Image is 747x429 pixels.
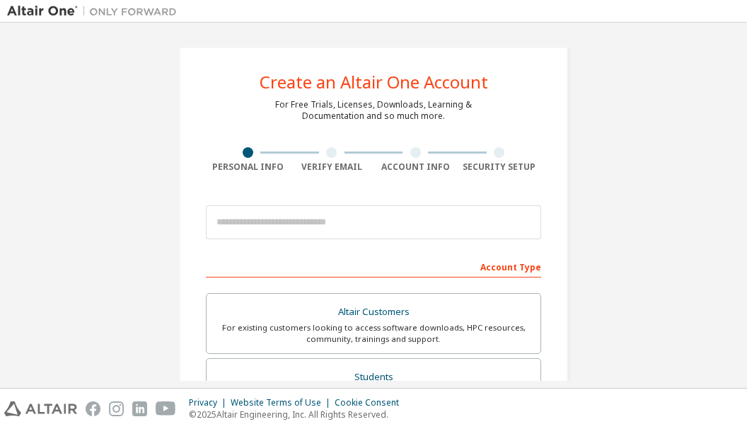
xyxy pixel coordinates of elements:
div: Privacy [189,397,231,408]
div: Personal Info [206,161,290,173]
img: altair_logo.svg [4,401,77,416]
img: instagram.svg [109,401,124,416]
img: facebook.svg [86,401,100,416]
div: Students [215,367,532,387]
div: Create an Altair One Account [260,74,488,91]
div: Account Info [373,161,458,173]
div: Altair Customers [215,302,532,322]
div: For Free Trials, Licenses, Downloads, Learning & Documentation and so much more. [275,99,472,122]
img: linkedin.svg [132,401,147,416]
div: Verify Email [290,161,374,173]
div: For existing customers looking to access software downloads, HPC resources, community, trainings ... [215,322,532,345]
div: Cookie Consent [335,397,407,408]
img: Altair One [7,4,184,18]
div: Account Type [206,255,541,278]
p: © 2025 Altair Engineering, Inc. All Rights Reserved. [189,408,407,421]
div: Security Setup [458,161,542,173]
div: Website Terms of Use [231,397,335,408]
img: youtube.svg [156,401,176,416]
